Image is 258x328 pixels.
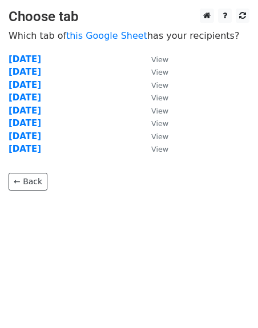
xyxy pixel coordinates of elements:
a: View [140,92,168,103]
a: View [140,131,168,141]
small: View [151,145,168,153]
a: View [140,118,168,128]
a: [DATE] [9,106,41,116]
p: Which tab of has your recipients? [9,30,249,42]
a: [DATE] [9,118,41,128]
small: View [151,132,168,141]
a: View [140,144,168,154]
small: View [151,81,168,90]
a: View [140,67,168,77]
a: this Google Sheet [66,30,147,41]
a: ← Back [9,173,47,191]
a: [DATE] [9,67,41,77]
a: View [140,54,168,64]
a: [DATE] [9,80,41,90]
a: View [140,80,168,90]
small: View [151,68,168,76]
a: View [140,106,168,116]
a: [DATE] [9,92,41,103]
small: View [151,107,168,115]
small: View [151,94,168,102]
a: [DATE] [9,54,41,64]
small: View [151,55,168,64]
small: View [151,119,168,128]
a: [DATE] [9,131,41,141]
h3: Choose tab [9,9,249,25]
a: [DATE] [9,144,41,154]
